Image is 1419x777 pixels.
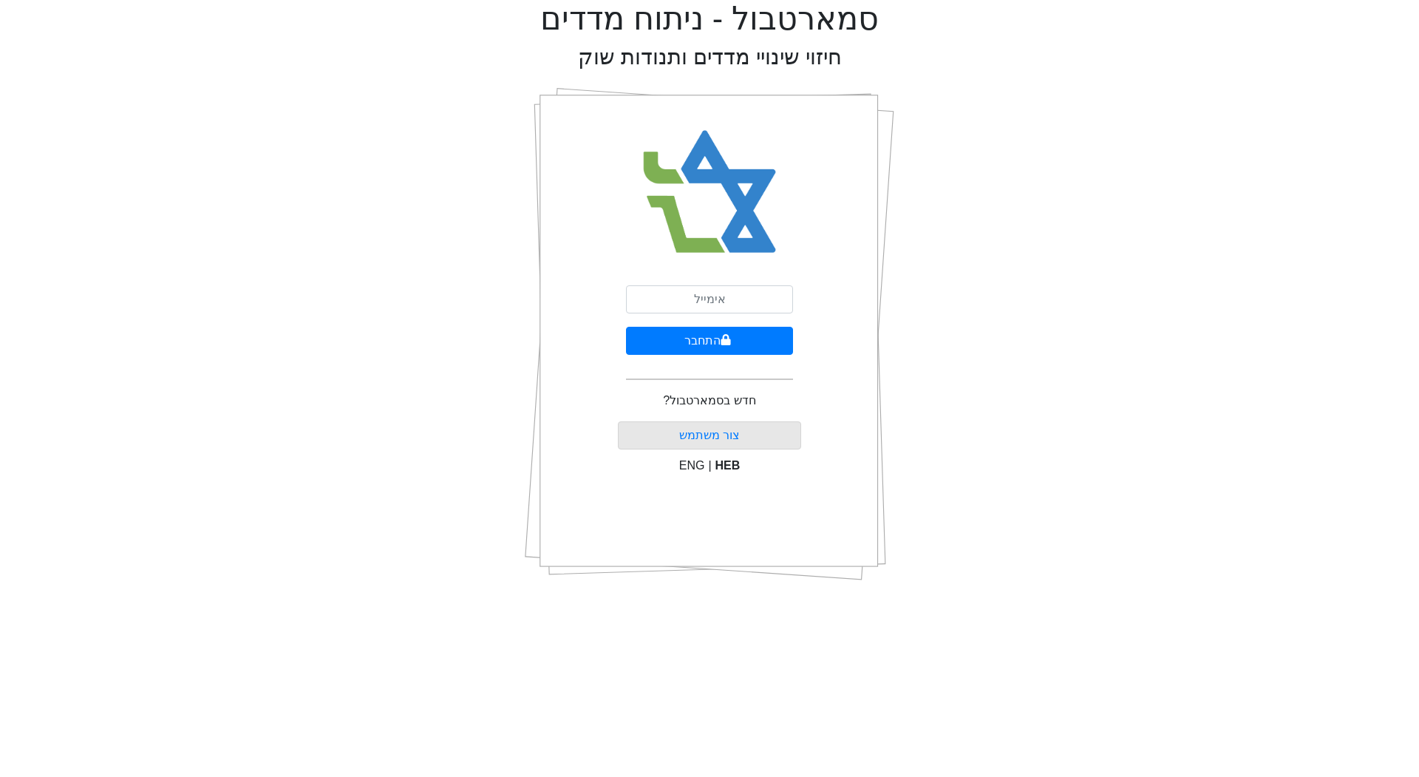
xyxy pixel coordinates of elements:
a: צור משתמש [679,429,740,441]
img: Smart Bull [630,111,790,274]
span: | [708,459,711,472]
button: התחבר [626,327,793,355]
span: ENG [679,459,705,472]
button: צור משתמש [618,421,802,449]
span: HEB [715,459,741,472]
p: חדש בסמארטבול? [663,392,755,410]
h2: חיזוי שינויי מדדים ותנודות שוק [578,44,842,70]
input: אימייל [626,285,793,313]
